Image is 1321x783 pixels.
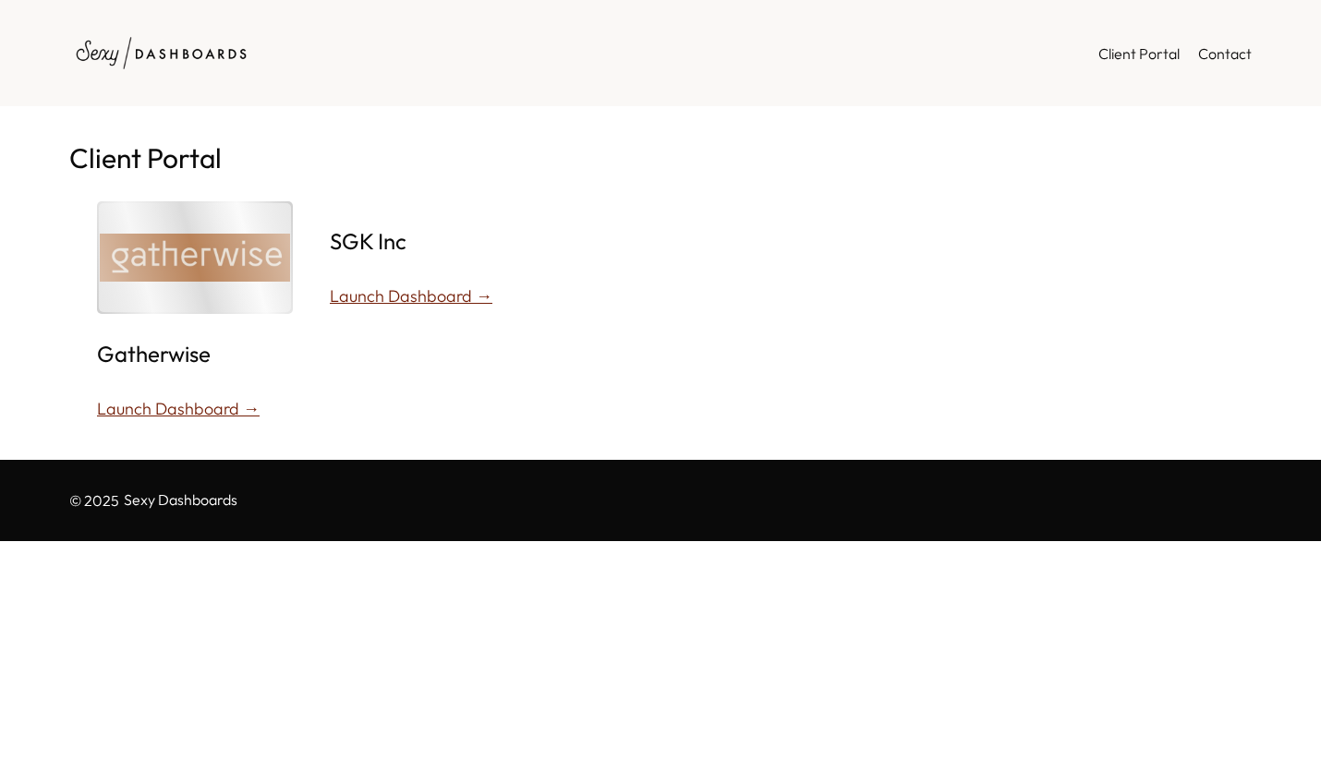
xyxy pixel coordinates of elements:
[97,394,260,424] a: Launch Dashboard →
[330,229,406,253] a: SGK Inc
[1098,41,1252,66] nav: Header Menu
[1198,41,1252,66] a: Contact
[1098,44,1180,63] span: Client Portal
[330,282,492,311] a: Launch Dashboard →
[124,492,237,509] p: Sexy Dashboards
[69,28,254,78] img: Sexy Dashboards
[69,143,1252,174] h1: Client Portal
[97,342,211,366] a: Gatherwise
[69,488,119,513] p: © 2025
[1098,41,1180,66] a: Client Portal
[100,204,290,311] img: Gatherwise
[1198,44,1252,63] span: Contact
